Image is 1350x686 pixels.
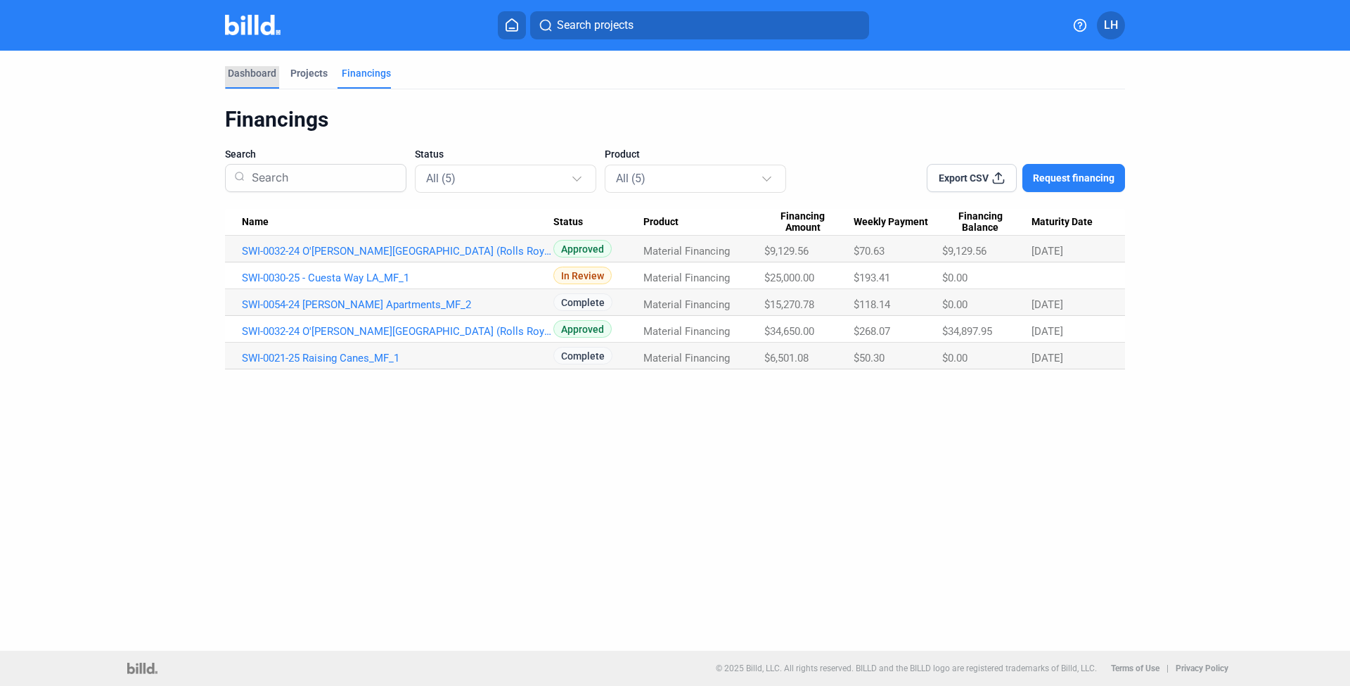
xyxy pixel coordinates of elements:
[942,272,967,284] span: $0.00
[764,245,809,258] span: $9,129.56
[242,298,553,311] a: SWI-0054-24 [PERSON_NAME] Apartments_MF_2
[764,210,854,234] div: Financing Amount
[939,171,989,185] span: Export CSV
[1022,164,1125,192] button: Request financing
[342,66,391,80] div: Financings
[553,267,612,284] span: In Review
[242,216,553,229] div: Name
[242,216,269,229] span: Name
[643,216,764,229] div: Product
[942,210,1019,234] span: Financing Balance
[643,245,730,258] span: Material Financing
[764,298,814,311] span: $15,270.78
[246,160,397,196] input: Search
[942,245,986,258] span: $9,129.56
[854,245,885,258] span: $70.63
[764,210,841,234] span: Financing Amount
[225,15,281,35] img: Billd Company Logo
[854,272,890,284] span: $193.41
[553,293,612,311] span: Complete
[553,347,612,364] span: Complete
[605,147,640,161] span: Product
[242,325,553,338] a: SWI-0032-24 O'[PERSON_NAME][GEOGRAPHIC_DATA] (Rolls Royce)_MF_1
[242,245,553,258] a: SWI-0032-24 O'[PERSON_NAME][GEOGRAPHIC_DATA] (Rolls Royce)_MF_2
[225,106,1125,133] div: Financings
[553,320,612,338] span: Approved
[854,298,890,311] span: $118.14
[764,352,809,364] span: $6,501.08
[553,240,612,258] span: Approved
[228,66,276,80] div: Dashboard
[616,172,645,185] mat-select-trigger: All (5)
[1031,298,1063,311] span: [DATE]
[942,210,1031,234] div: Financing Balance
[1031,245,1063,258] span: [DATE]
[643,352,730,364] span: Material Financing
[942,325,992,338] span: $34,897.95
[764,272,814,284] span: $25,000.00
[1033,171,1114,185] span: Request financing
[1031,325,1063,338] span: [DATE]
[426,172,456,185] mat-select-trigger: All (5)
[1111,663,1159,673] b: Terms of Use
[557,17,634,34] span: Search projects
[942,352,967,364] span: $0.00
[854,325,890,338] span: $268.07
[553,216,583,229] span: Status
[643,272,730,284] span: Material Financing
[1031,216,1093,229] span: Maturity Date
[1097,11,1125,39] button: LH
[530,11,869,39] button: Search projects
[553,216,644,229] div: Status
[927,164,1017,192] button: Export CSV
[127,663,157,674] img: logo
[1166,663,1169,673] p: |
[225,147,256,161] span: Search
[942,298,967,311] span: $0.00
[643,216,679,229] span: Product
[643,298,730,311] span: Material Financing
[1031,352,1063,364] span: [DATE]
[242,272,553,284] a: SWI-0030-25 - Cuesta Way LA_MF_1
[643,325,730,338] span: Material Financing
[242,352,553,364] a: SWI-0021-25 Raising Canes_MF_1
[1031,216,1108,229] div: Maturity Date
[854,216,941,229] div: Weekly Payment
[854,352,885,364] span: $50.30
[854,216,928,229] span: Weekly Payment
[415,147,444,161] span: Status
[1104,17,1118,34] span: LH
[290,66,328,80] div: Projects
[764,325,814,338] span: $34,650.00
[1176,663,1228,673] b: Privacy Policy
[716,663,1097,673] p: © 2025 Billd, LLC. All rights reserved. BILLD and the BILLD logo are registered trademarks of Bil...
